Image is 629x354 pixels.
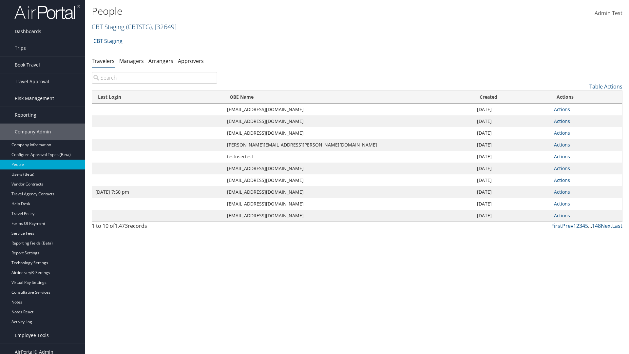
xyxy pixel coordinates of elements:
a: Managers [119,57,144,65]
td: [EMAIL_ADDRESS][DOMAIN_NAME] [224,115,474,127]
th: Last Login: activate to sort column ascending [92,91,224,104]
a: 4 [582,222,585,229]
td: [DATE] [474,139,551,151]
a: CBT Staging [92,22,177,31]
a: Table Actions [589,83,622,90]
td: [EMAIL_ADDRESS][DOMAIN_NAME] [224,210,474,222]
td: testusertest [224,151,474,163]
td: [DATE] [474,198,551,210]
td: [DATE] [474,151,551,163]
span: Company Admin [15,124,51,140]
a: Last [612,222,622,229]
td: [DATE] [474,174,551,186]
a: Actions [554,212,570,219]
td: [PERSON_NAME][EMAIL_ADDRESS][PERSON_NAME][DOMAIN_NAME] [224,139,474,151]
th: OBE Name: activate to sort column ascending [224,91,474,104]
input: Search [92,72,217,84]
a: Actions [554,201,570,207]
a: 3 [579,222,582,229]
td: [DATE] [474,115,551,127]
span: Dashboards [15,23,41,40]
a: Admin Test [595,3,622,24]
span: … [588,222,592,229]
a: 1 [573,222,576,229]
span: Admin Test [595,10,622,17]
td: [EMAIL_ADDRESS][DOMAIN_NAME] [224,163,474,174]
a: Prev [562,222,573,229]
a: Actions [554,177,570,183]
a: Actions [554,142,570,148]
td: [DATE] 7:50 pm [92,186,224,198]
a: Next [601,222,612,229]
td: [EMAIL_ADDRESS][DOMAIN_NAME] [224,198,474,210]
a: 148 [592,222,601,229]
td: [DATE] [474,104,551,115]
span: Trips [15,40,26,56]
span: 1,473 [115,222,128,229]
a: Actions [554,189,570,195]
span: Reporting [15,107,36,123]
span: Employee Tools [15,327,49,344]
td: [EMAIL_ADDRESS][DOMAIN_NAME] [224,186,474,198]
td: [EMAIL_ADDRESS][DOMAIN_NAME] [224,174,474,186]
a: Arrangers [148,57,173,65]
img: airportal-logo.png [14,4,80,20]
th: Actions [551,91,622,104]
a: Approvers [178,57,204,65]
td: [EMAIL_ADDRESS][DOMAIN_NAME] [224,104,474,115]
a: CBT Staging [93,34,123,48]
td: [EMAIL_ADDRESS][DOMAIN_NAME] [224,127,474,139]
a: Actions [554,153,570,160]
a: Actions [554,165,570,171]
span: Book Travel [15,57,40,73]
th: Created: activate to sort column ascending [474,91,551,104]
div: 1 to 10 of records [92,222,217,233]
span: Travel Approval [15,73,49,90]
a: Actions [554,106,570,112]
a: 5 [585,222,588,229]
span: , [ 32649 ] [152,22,177,31]
span: Risk Management [15,90,54,107]
a: 2 [576,222,579,229]
td: [DATE] [474,186,551,198]
h1: People [92,4,446,18]
td: [DATE] [474,210,551,222]
a: Travelers [92,57,115,65]
td: [DATE] [474,127,551,139]
span: ( CBTSTG ) [126,22,152,31]
a: Actions [554,118,570,124]
a: Actions [554,130,570,136]
a: First [551,222,562,229]
td: [DATE] [474,163,551,174]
